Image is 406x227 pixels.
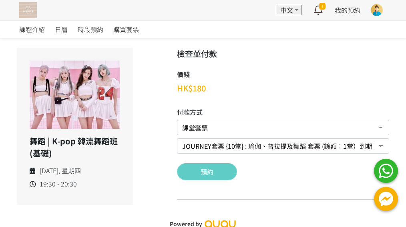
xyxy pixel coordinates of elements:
[19,2,37,18] img: T57dtJh47iSJKDtQ57dN6xVUMYY2M0XQuGF02OI4.png
[113,24,139,34] span: 購買套票
[113,20,139,38] a: 購買套票
[19,24,45,34] span: 課程介紹
[177,163,237,180] button: 預約
[78,20,103,38] a: 時段預約
[30,135,120,159] h5: 舞蹈 | K-pop 韓流舞蹈班(基礎)
[335,5,360,15] a: 我的預約
[177,107,389,117] h5: 付款方式
[40,179,77,189] span: 19:30 - 20:30
[78,24,103,34] span: 時段預約
[177,82,206,94] span: HK$180
[177,69,206,79] h5: 價錢
[19,20,45,38] a: 課程介紹
[319,3,326,10] span: 1
[55,24,68,34] span: 日曆
[55,20,68,38] a: 日曆
[40,166,81,176] span: [DATE], 星期四
[177,48,389,60] h3: 檢查並付款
